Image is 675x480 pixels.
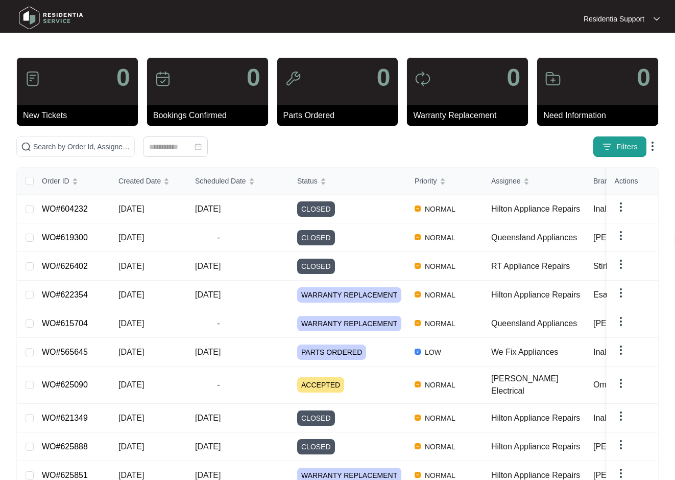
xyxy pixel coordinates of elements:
span: [PERSON_NAME] [593,319,661,328]
img: dropdown arrow [615,344,627,356]
span: [DATE] [118,380,144,389]
span: [DATE] [195,442,221,451]
img: Vercel Logo [415,263,421,269]
div: RT Appliance Repairs [491,260,585,272]
img: Vercel Logo [415,320,421,326]
p: Warranty Replacement [413,109,528,122]
span: Brand [593,175,612,187]
img: icon [155,71,171,87]
span: [DATE] [118,348,144,356]
span: [DATE] [195,471,221,479]
img: dropdown arrow [615,287,627,299]
p: 0 [247,65,260,90]
div: Hilton Appliance Repairs [491,412,585,424]
span: CLOSED [297,201,335,217]
div: Hilton Appliance Repairs [491,289,585,301]
img: icon [545,71,561,87]
p: 0 [116,65,130,90]
p: Bookings Confirmed [153,109,268,122]
span: Inalto [593,348,613,356]
img: dropdown arrow [615,467,627,479]
th: Scheduled Date [187,168,289,195]
span: ACCEPTED [297,377,344,393]
button: filter iconFilters [593,136,646,157]
p: 0 [377,65,391,90]
span: CLOSED [297,230,335,245]
input: Search by Order Id, Assignee Name, Customer Name, Brand and Model [33,141,130,152]
span: Omega [593,380,620,389]
span: Status [297,175,318,187]
span: [DATE] [118,414,144,422]
span: [DATE] [118,471,144,479]
img: dropdown arrow [615,315,627,328]
span: PARTS ORDERED [297,345,366,360]
div: Queensland Appliances [491,317,585,330]
span: NORMAL [421,289,460,301]
p: Residentia Support [584,14,644,24]
span: LOW [421,346,445,358]
th: Order ID [34,168,110,195]
span: Assignee [491,175,521,187]
img: dropdown arrow [654,16,660,21]
p: 0 [507,65,520,90]
span: [PERSON_NAME] [593,442,661,451]
span: [DATE] [195,414,221,422]
img: Vercel Logo [415,415,421,421]
a: WO#622354 [42,290,88,299]
th: Created Date [110,168,187,195]
a: WO#625851 [42,471,88,479]
span: - [195,379,242,391]
img: dropdown arrow [615,377,627,390]
span: NORMAL [421,379,460,391]
p: New Tickets [23,109,138,122]
span: [DATE] [118,204,144,213]
a: WO#604232 [42,204,88,213]
img: Vercel Logo [415,381,421,387]
th: Brand [585,168,661,195]
span: Inalto [593,204,613,213]
span: [PERSON_NAME] [593,233,661,242]
span: WARRANTY REPLACEMENT [297,316,401,331]
span: CLOSED [297,439,335,454]
span: [DATE] [195,262,221,270]
span: CLOSED [297,410,335,426]
span: - [195,317,242,330]
img: search-icon [21,142,31,152]
span: NORMAL [421,412,460,424]
th: Status [289,168,406,195]
img: dropdown arrow [615,230,627,242]
span: [DATE] [118,442,144,451]
img: Vercel Logo [415,291,421,298]
a: WO#625090 [42,380,88,389]
span: NORMAL [421,203,460,215]
a: WO#626402 [42,262,88,270]
span: - [195,232,242,244]
div: Hilton Appliance Repairs [491,441,585,453]
img: Vercel Logo [415,472,421,478]
img: icon [415,71,431,87]
img: Vercel Logo [415,205,421,212]
a: WO#615704 [42,319,88,328]
div: [PERSON_NAME] Electrical [491,373,585,397]
span: Scheduled Date [195,175,246,187]
span: [DATE] [118,290,144,299]
span: Priority [415,175,437,187]
span: Stirling [593,262,618,270]
span: [DATE] [118,319,144,328]
a: WO#621349 [42,414,88,422]
span: Created Date [118,175,161,187]
a: WO#625888 [42,442,88,451]
span: Order ID [42,175,69,187]
span: Esatto [593,290,616,299]
span: WARRANTY REPLACEMENT [297,287,401,303]
span: NORMAL [421,317,460,330]
span: NORMAL [421,260,460,272]
span: [DATE] [195,348,221,356]
span: Filters [616,142,638,152]
img: dropdown arrow [615,258,627,270]
span: [PERSON_NAME] [593,471,661,479]
img: icon [25,71,41,87]
img: residentia service logo [15,3,87,33]
img: filter icon [602,142,612,152]
span: [DATE] [118,262,144,270]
